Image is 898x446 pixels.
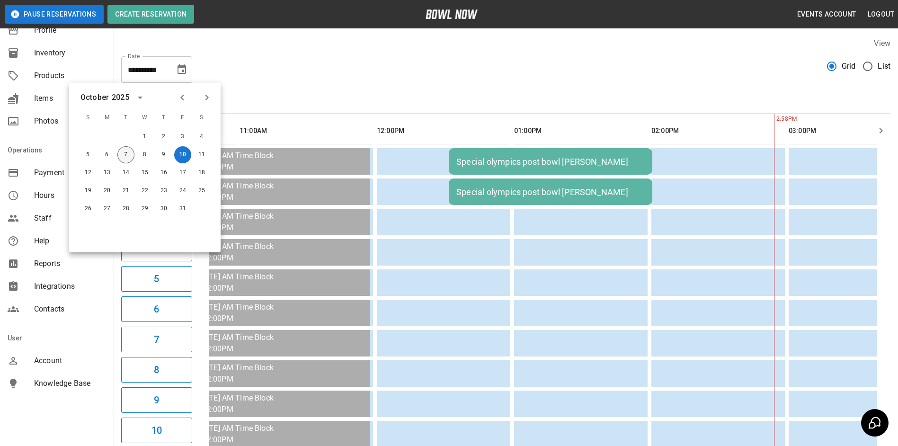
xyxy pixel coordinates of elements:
span: Grid [842,61,856,72]
button: Oct 20, 2025 [98,182,116,199]
button: Oct 19, 2025 [80,182,97,199]
button: Oct 3, 2025 [174,128,191,145]
button: Oct 22, 2025 [136,182,153,199]
button: Previous month [174,89,190,106]
span: Knowledge Base [34,378,106,389]
span: F [174,108,191,127]
span: Contacts [34,303,106,315]
button: Oct 25, 2025 [193,182,210,199]
th: 12:00PM [377,117,510,144]
span: Inventory [34,47,106,59]
button: Choose date, selected date is Oct 10, 2025 [172,60,191,79]
button: Logout [864,6,898,23]
button: Oct 6, 2025 [98,146,116,163]
button: 6 [121,296,192,322]
button: 8 [121,357,192,383]
div: Special olympics post bowl [PERSON_NAME] [456,187,645,197]
div: October [80,92,109,103]
span: Account [34,355,106,366]
button: Oct 17, 2025 [174,164,191,181]
button: Events Account [793,6,860,23]
button: 5 [121,266,192,292]
button: Oct 31, 2025 [174,200,191,217]
span: T [155,108,172,127]
button: Oct 28, 2025 [117,200,134,217]
button: Create Reservation [107,5,194,24]
button: 7 [121,327,192,352]
span: S [80,108,97,127]
span: Staff [34,213,106,224]
label: View [874,39,890,48]
button: Oct 4, 2025 [193,128,210,145]
button: Oct 29, 2025 [136,200,153,217]
span: S [193,108,210,127]
button: Oct 11, 2025 [193,146,210,163]
h6: 6 [154,302,159,317]
button: Oct 8, 2025 [136,146,153,163]
button: 9 [121,387,192,413]
span: Reports [34,258,106,269]
span: T [117,108,134,127]
button: calendar view is open, switch to year view [132,89,148,106]
span: List [878,61,890,72]
div: inventory tabs [121,90,890,113]
button: Oct 23, 2025 [155,182,172,199]
img: logo [426,9,478,19]
button: Oct 24, 2025 [174,182,191,199]
button: Oct 2, 2025 [155,128,172,145]
button: Oct 16, 2025 [155,164,172,181]
h6: 7 [154,332,159,347]
button: Oct 21, 2025 [117,182,134,199]
button: Oct 30, 2025 [155,200,172,217]
th: 11:00AM [240,117,373,144]
button: Oct 7, 2025 [117,146,134,163]
button: Oct 15, 2025 [136,164,153,181]
button: Oct 9, 2025 [155,146,172,163]
span: 2:58PM [774,115,776,124]
span: M [98,108,116,127]
h6: 5 [154,271,159,286]
span: Hours [34,190,106,201]
button: Oct 5, 2025 [80,146,97,163]
div: 2025 [112,92,129,103]
button: Oct 12, 2025 [80,164,97,181]
button: 10 [121,418,192,443]
button: Pause Reservations [5,5,104,24]
button: Oct 13, 2025 [98,164,116,181]
span: Photos [34,116,106,127]
button: Oct 14, 2025 [117,164,134,181]
button: Oct 27, 2025 [98,200,116,217]
span: Products [34,70,106,81]
button: Oct 1, 2025 [136,128,153,145]
span: Profile [34,25,106,36]
button: Next month [199,89,215,106]
div: Special olympics post bowl [PERSON_NAME] [456,157,645,167]
span: Payment [34,167,106,178]
span: W [136,108,153,127]
button: Oct 10, 2025 [174,146,191,163]
span: Items [34,93,106,104]
span: Integrations [34,281,106,292]
h6: 10 [151,423,162,438]
h6: 9 [154,392,159,408]
button: Oct 18, 2025 [193,164,210,181]
h6: 8 [154,362,159,377]
span: Help [34,235,106,247]
button: Oct 26, 2025 [80,200,97,217]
